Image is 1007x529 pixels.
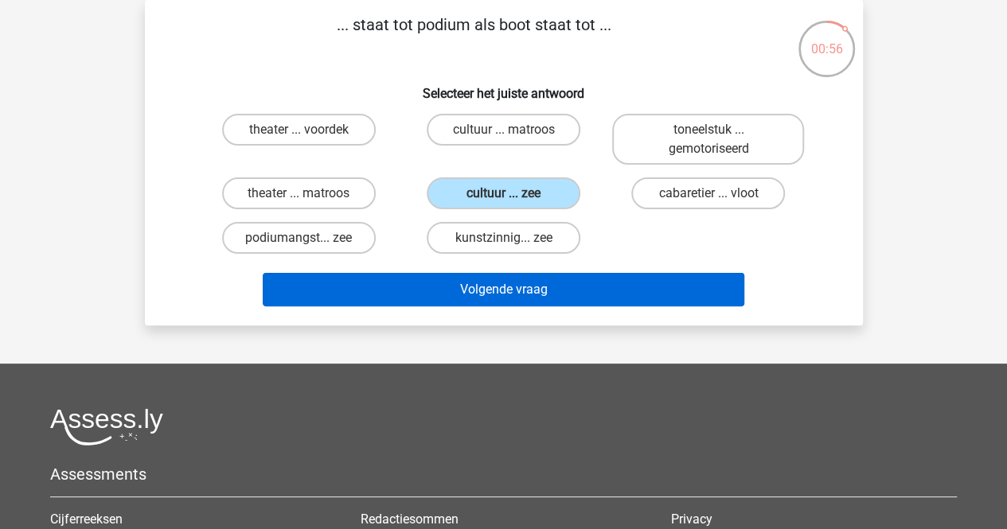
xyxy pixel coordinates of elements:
[427,222,580,254] label: kunstzinnig... zee
[170,73,837,101] h6: Selecteer het juiste antwoord
[612,114,804,165] label: toneelstuk ... gemotoriseerd
[170,13,778,60] p: ... staat tot podium als boot staat tot ...
[50,408,163,445] img: Assessly logo
[361,511,459,527] a: Redactiesommen
[797,19,857,59] div: 00:56
[222,222,376,254] label: podiumangst... zee
[50,465,957,484] h5: Assessments
[50,511,123,527] a: Cijferreeksen
[427,114,580,146] label: cultuur ... matroos
[427,177,580,209] label: cultuur ... zee
[263,273,744,306] button: Volgende vraag
[670,511,712,527] a: Privacy
[631,177,785,209] label: cabaretier ... vloot
[222,114,376,146] label: theater ... voordek
[222,177,376,209] label: theater ... matroos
